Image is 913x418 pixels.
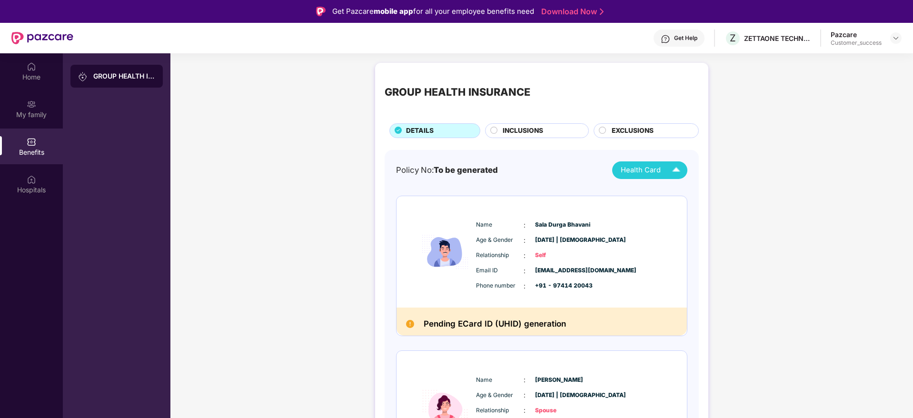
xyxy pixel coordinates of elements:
[11,32,73,44] img: New Pazcare Logo
[406,320,414,328] img: Pending
[831,30,882,39] div: Pazcare
[535,406,583,415] span: Spouse
[316,7,326,16] img: Logo
[27,137,36,147] img: svg+xml;base64,PHN2ZyBpZD0iQmVuZWZpdHMiIHhtbG5zPSJodHRwOi8vd3d3LnczLm9yZy8yMDAwL3N2ZyIgd2lkdGg9Ij...
[535,376,583,385] span: [PERSON_NAME]
[78,72,88,81] img: svg+xml;base64,PHN2ZyB3aWR0aD0iMjAiIGhlaWdodD0iMjAiIHZpZXdCb3g9IjAgMCAyMCAyMCIgZmlsbD0ibm9uZSIgeG...
[600,7,604,17] img: Stroke
[524,281,526,291] span: :
[476,376,524,385] span: Name
[524,390,526,400] span: :
[668,162,685,179] img: Icuh8uwCUCF+XjCZyLQsAKiDCM9HiE6CMYmKQaPGkZKaA32CAAACiQcFBJY0IsAAAAASUVORK5CYII=
[503,126,543,136] span: INCLUSIONS
[476,236,524,245] span: Age & Gender
[524,250,526,261] span: :
[27,100,36,109] img: svg+xml;base64,PHN2ZyB3aWR0aD0iMjAiIGhlaWdodD0iMjAiIHZpZXdCb3g9IjAgMCAyMCAyMCIgZmlsbD0ibm9uZSIgeG...
[524,235,526,246] span: :
[396,164,498,176] div: Policy No:
[535,251,583,260] span: Self
[744,34,811,43] div: ZETTAONE TECHNOLOGIES INDIA PRIVATE LIMITED
[476,391,524,400] span: Age & Gender
[535,236,583,245] span: [DATE] | [DEMOGRAPHIC_DATA]
[476,281,524,290] span: Phone number
[612,161,687,179] button: Health Card
[524,375,526,385] span: :
[535,391,583,400] span: [DATE] | [DEMOGRAPHIC_DATA]
[661,34,670,44] img: svg+xml;base64,PHN2ZyBpZD0iSGVscC0zMngzMiIgeG1sbnM9Imh0dHA6Ly93d3cudzMub3JnLzIwMDAvc3ZnIiB3aWR0aD...
[674,34,697,42] div: Get Help
[332,6,534,17] div: Get Pazcare for all your employee benefits need
[424,317,566,331] h2: Pending ECard ID (UHID) generation
[535,220,583,229] span: Sala Durga Bhavani
[476,251,524,260] span: Relationship
[524,220,526,230] span: :
[93,71,155,81] div: GROUP HEALTH INSURANCE
[434,165,498,175] span: To be generated
[524,266,526,276] span: :
[612,126,654,136] span: EXCLUSIONS
[374,7,413,16] strong: mobile app
[27,175,36,184] img: svg+xml;base64,PHN2ZyBpZD0iSG9zcGl0YWxzIiB4bWxucz0iaHR0cDovL3d3dy53My5vcmcvMjAwMC9zdmciIHdpZHRoPS...
[476,266,524,275] span: Email ID
[417,206,474,299] img: icon
[831,39,882,47] div: Customer_success
[476,406,524,415] span: Relationship
[535,281,583,290] span: +91 - 97414 20043
[385,84,530,100] div: GROUP HEALTH INSURANCE
[27,62,36,71] img: svg+xml;base64,PHN2ZyBpZD0iSG9tZSIgeG1sbnM9Imh0dHA6Ly93d3cudzMub3JnLzIwMDAvc3ZnIiB3aWR0aD0iMjAiIG...
[730,32,736,44] span: Z
[476,220,524,229] span: Name
[524,405,526,416] span: :
[892,34,900,42] img: svg+xml;base64,PHN2ZyBpZD0iRHJvcGRvd24tMzJ4MzIiIHhtbG5zPSJodHRwOi8vd3d3LnczLm9yZy8yMDAwL3N2ZyIgd2...
[621,165,661,176] span: Health Card
[406,126,434,136] span: DETAILS
[535,266,583,275] span: [EMAIL_ADDRESS][DOMAIN_NAME]
[541,7,601,17] a: Download Now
